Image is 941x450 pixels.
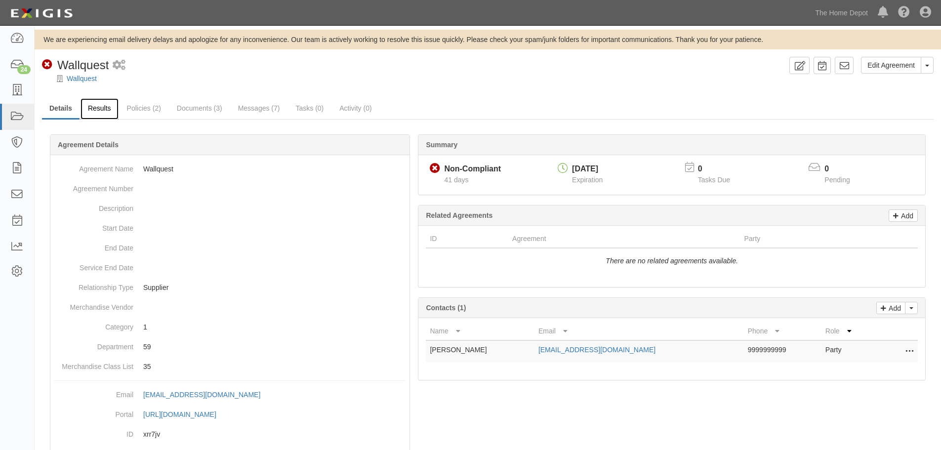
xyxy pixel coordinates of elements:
i: There are no related agreements available. [606,257,738,265]
dt: Description [54,199,133,213]
div: [DATE] [572,164,603,175]
a: Policies (2) [120,98,168,118]
a: Tasks (0) [288,98,331,118]
p: 1 [143,322,406,332]
b: Contacts (1) [426,304,466,312]
dd: xrr7jv [54,424,406,444]
dt: Agreement Number [54,179,133,194]
a: Results [81,98,119,120]
a: [URL][DOMAIN_NAME] [143,410,227,418]
a: Messages (7) [231,98,287,118]
dt: Email [54,385,133,400]
b: Related Agreements [426,211,492,219]
p: 59 [143,342,406,352]
div: 24 [17,65,31,74]
dt: Merchandise Vendor [54,297,133,312]
i: Non-Compliant [430,164,440,174]
dt: Merchandise Class List [54,357,133,371]
dt: Agreement Name [54,159,133,174]
div: We are experiencing email delivery delays and apologize for any inconvenience. Our team is active... [35,35,941,44]
span: Wallquest [57,58,109,72]
a: Wallquest [67,75,97,82]
b: Summary [426,141,457,149]
dt: Department [54,337,133,352]
dd: Wallquest [54,159,406,179]
dt: Portal [54,405,133,419]
p: 0 [698,164,742,175]
p: Add [899,210,913,221]
td: Party [821,340,878,363]
a: [EMAIL_ADDRESS][DOMAIN_NAME] [538,346,655,354]
a: Add [889,209,918,222]
a: Details [42,98,80,120]
a: The Home Depot [810,3,873,23]
dt: Service End Date [54,258,133,273]
dt: Relationship Type [54,278,133,292]
th: ID [426,230,508,248]
a: Activity (0) [332,98,379,118]
th: Phone [744,322,821,340]
i: 2 scheduled workflows [113,60,125,71]
dt: Category [54,317,133,332]
div: [EMAIL_ADDRESS][DOMAIN_NAME] [143,390,260,400]
i: Help Center - Complianz [898,7,910,19]
div: Wallquest [42,57,109,74]
p: 35 [143,362,406,371]
span: Expiration [572,176,603,184]
dt: ID [54,424,133,439]
div: Non-Compliant [444,164,501,175]
dt: Start Date [54,218,133,233]
a: Edit Agreement [861,57,921,74]
th: Role [821,322,878,340]
i: Non-Compliant [42,60,52,70]
dd: Supplier [54,278,406,297]
a: [EMAIL_ADDRESS][DOMAIN_NAME] [143,391,271,399]
td: 9999999999 [744,340,821,363]
th: Name [426,322,534,340]
td: [PERSON_NAME] [426,340,534,363]
p: Add [886,302,901,314]
a: Documents (3) [169,98,230,118]
span: Pending [824,176,850,184]
span: Tasks Due [698,176,730,184]
th: Email [534,322,744,340]
th: Party [740,230,874,248]
p: 0 [824,164,862,175]
a: Add [876,302,905,314]
span: Since 07/08/2025 [444,176,468,184]
img: logo-5460c22ac91f19d4615b14bd174203de0afe785f0fc80cf4dbbc73dc1793850b.png [7,4,76,22]
b: Agreement Details [58,141,119,149]
dt: End Date [54,238,133,253]
th: Agreement [508,230,740,248]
